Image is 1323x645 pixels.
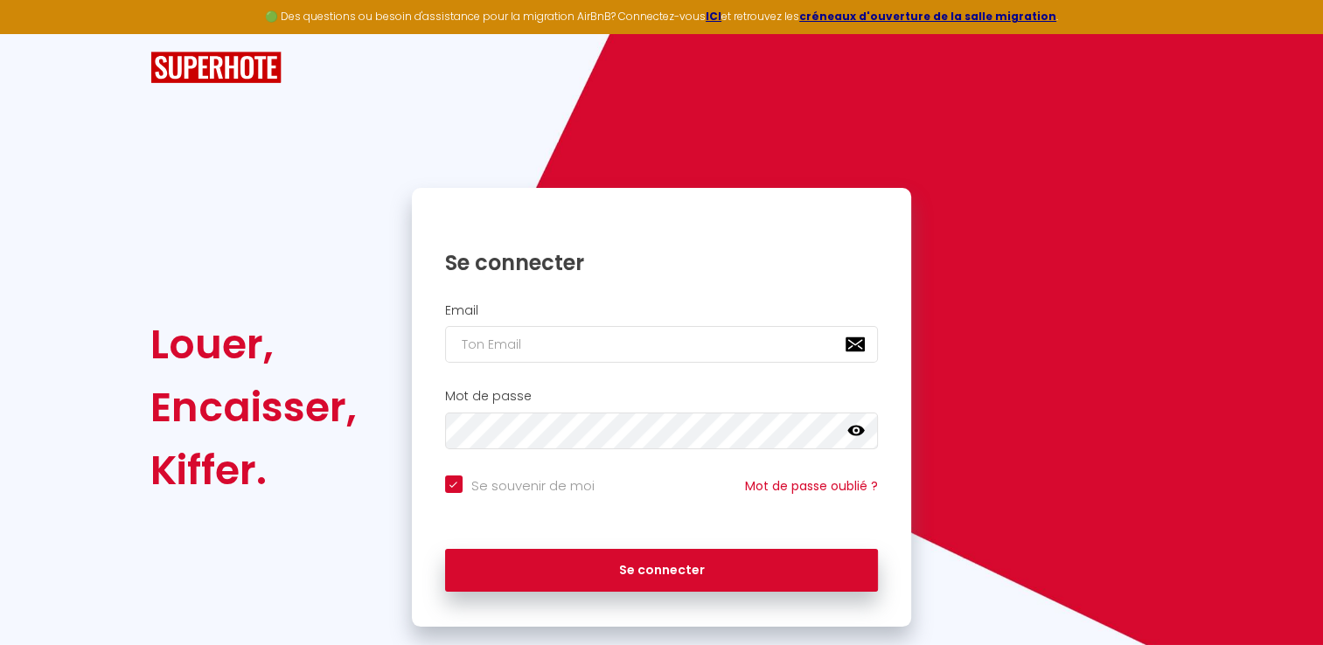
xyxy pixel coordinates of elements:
div: Encaisser, [150,376,357,439]
a: Mot de passe oublié ? [745,477,878,495]
h2: Email [445,303,879,318]
a: ICI [706,9,721,24]
a: créneaux d'ouverture de la salle migration [799,9,1056,24]
img: SuperHote logo [150,52,282,84]
input: Ton Email [445,326,879,363]
button: Se connecter [445,549,879,593]
h1: Se connecter [445,249,879,276]
h2: Mot de passe [445,389,879,404]
div: Kiffer. [150,439,357,502]
div: Louer, [150,313,357,376]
